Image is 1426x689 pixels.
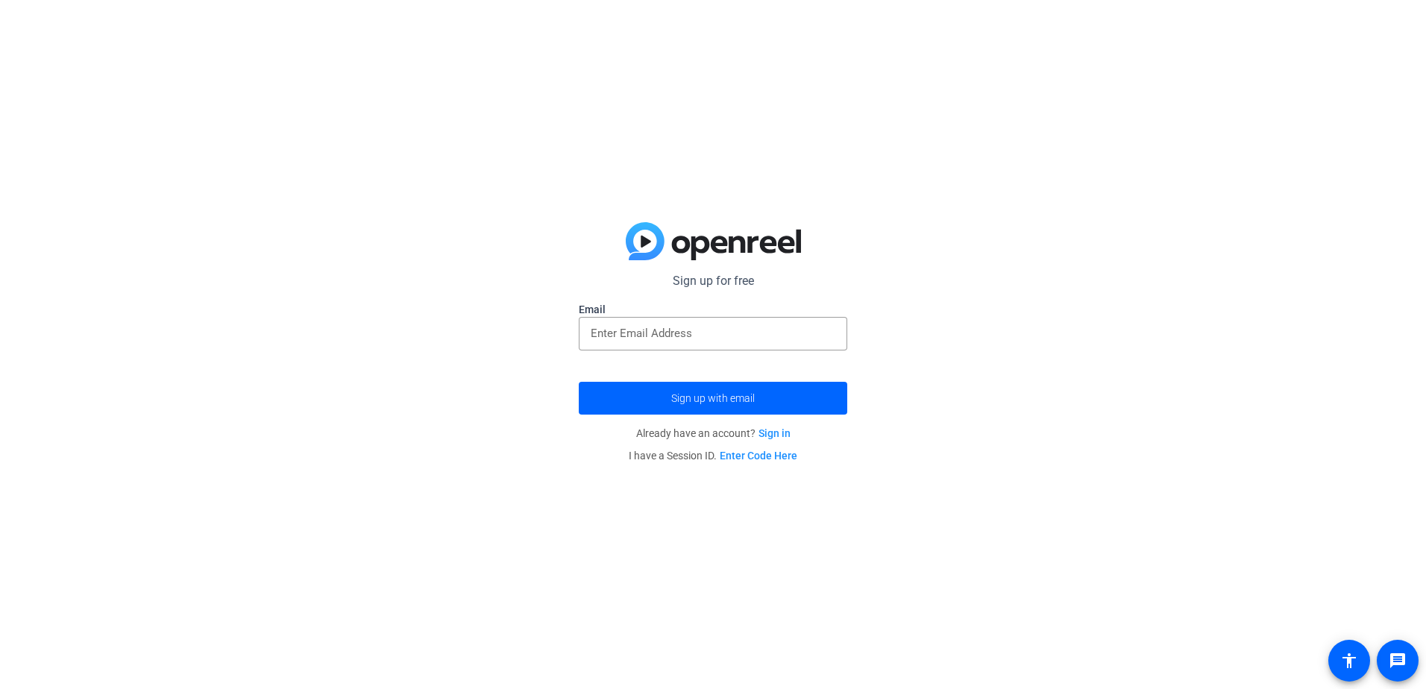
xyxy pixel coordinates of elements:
a: Enter Code Here [720,450,797,462]
a: Sign in [758,427,791,439]
img: blue-gradient.svg [626,222,801,261]
input: Enter Email Address [591,324,835,342]
p: Sign up for free [579,272,847,290]
span: I have a Session ID. [629,450,797,462]
label: Email [579,302,847,317]
span: Already have an account? [636,427,791,439]
mat-icon: message [1389,652,1407,670]
button: Sign up with email [579,382,847,415]
mat-icon: accessibility [1340,652,1358,670]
